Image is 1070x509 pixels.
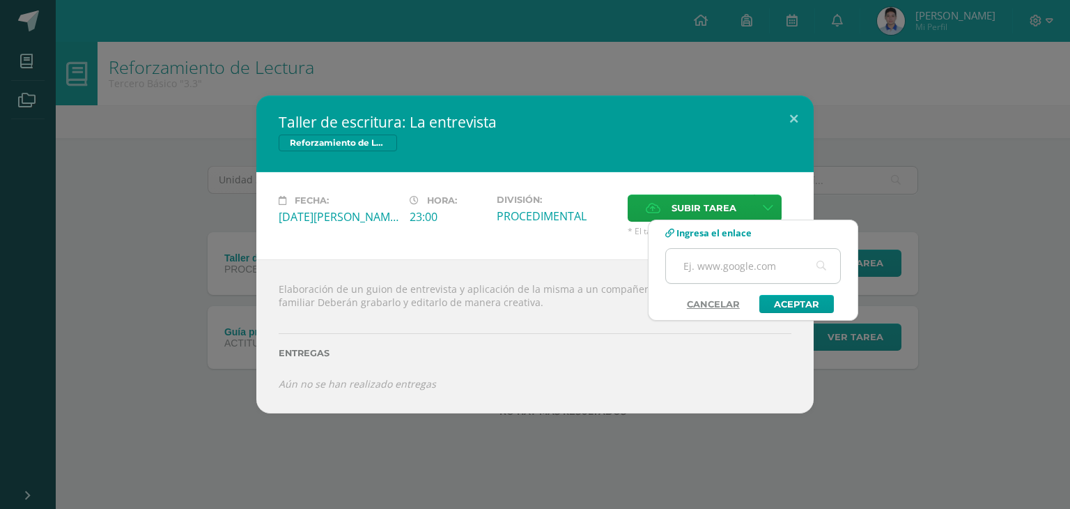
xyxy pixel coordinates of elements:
div: Elaboración de un guion de entrevista y aplicación de la misma a un compañero de estudio, docente... [256,259,814,413]
span: Ingresa el enlace [676,227,752,239]
label: División: [497,195,617,205]
div: PROCEDIMENTAL [497,208,617,224]
a: Aceptar [759,295,834,313]
div: [DATE][PERSON_NAME] [279,209,398,225]
button: Close (Esc) [774,96,814,143]
span: Hora: [427,195,457,206]
h2: Taller de escritura: La entrevista [279,112,791,132]
span: Subir tarea [672,195,736,221]
span: Reforzamiento de Lectura [279,135,397,151]
div: 23:00 [410,209,486,225]
span: * El tamaño máximo permitido es 50 MB [628,225,791,237]
input: Ej. www.google.com [666,249,840,283]
span: Fecha: [295,195,329,206]
a: Cancelar [673,295,754,313]
i: Aún no se han realizado entregas [279,377,436,390]
label: Entregas [279,348,791,358]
